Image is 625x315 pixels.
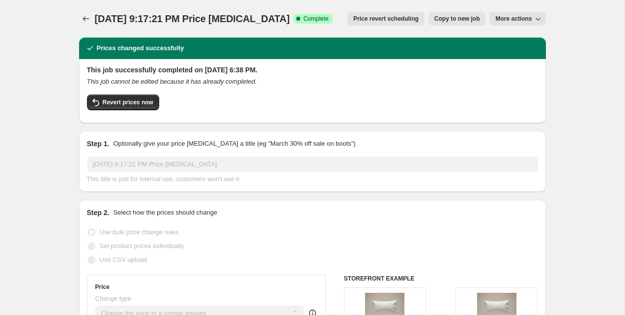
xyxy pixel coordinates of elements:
span: [DATE] 9:17:21 PM Price [MEDICAL_DATA] [95,13,290,24]
span: More actions [495,15,532,23]
h2: Step 1. [87,139,110,149]
button: More actions [489,12,545,26]
span: Copy to new job [434,15,480,23]
input: 30% off holiday sale [87,157,538,172]
h2: Prices changed successfully [97,43,184,53]
h3: Price [95,283,110,291]
h2: This job successfully completed on [DATE] 6:38 PM. [87,65,538,75]
h6: STOREFRONT EXAMPLE [344,275,538,283]
span: Use bulk price change rules [100,228,178,236]
h2: Step 2. [87,208,110,218]
button: Price change jobs [79,12,93,26]
span: Price revert scheduling [353,15,419,23]
i: This job cannot be edited because it has already completed. [87,78,257,85]
span: Use CSV upload [100,256,147,263]
p: Optionally give your price [MEDICAL_DATA] a title (eg "March 30% off sale on boots") [113,139,355,149]
span: Complete [303,15,328,23]
button: Price revert scheduling [347,12,425,26]
button: Revert prices now [87,94,159,110]
span: Change type [95,295,132,302]
span: Revert prices now [103,98,153,106]
p: Select how the prices should change [113,208,217,218]
button: Copy to new job [428,12,486,26]
span: This title is just for internal use, customers won't see it [87,175,239,183]
span: Set product prices individually [100,242,184,250]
